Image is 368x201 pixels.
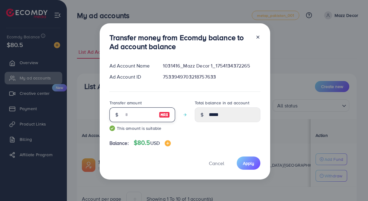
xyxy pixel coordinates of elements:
label: Total balance in ad account [195,100,249,106]
button: Cancel [201,157,232,170]
span: Balance: [109,140,129,147]
div: Ad Account Name [105,62,158,69]
div: Ad Account ID [105,73,158,80]
small: This amount is suitable [109,125,175,131]
span: Apply [243,160,254,166]
img: image [159,111,170,118]
label: Transfer amount [109,100,142,106]
h3: Transfer money from Ecomdy balance to Ad account balance [109,33,251,51]
h4: $80.5 [134,139,171,147]
div: 1031416_Mazz Decor 1_1754134372265 [158,62,265,69]
div: 7533949703218757633 [158,73,265,80]
iframe: Chat [342,173,363,196]
span: Cancel [209,160,224,167]
button: Apply [237,157,260,170]
img: guide [109,126,115,131]
span: USD [150,140,160,146]
img: image [165,140,171,146]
